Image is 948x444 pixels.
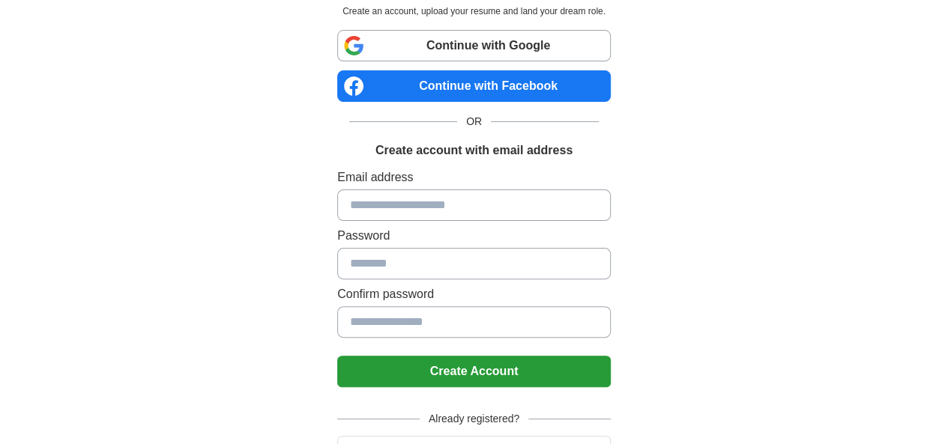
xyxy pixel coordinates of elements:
[337,70,611,102] a: Continue with Facebook
[340,4,608,18] p: Create an account, upload your resume and land your dream role.
[420,411,528,427] span: Already registered?
[337,227,611,245] label: Password
[337,285,611,303] label: Confirm password
[337,30,611,61] a: Continue with Google
[337,168,611,186] label: Email address
[457,114,491,130] span: OR
[375,142,573,159] h1: Create account with email address
[337,356,611,387] button: Create Account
